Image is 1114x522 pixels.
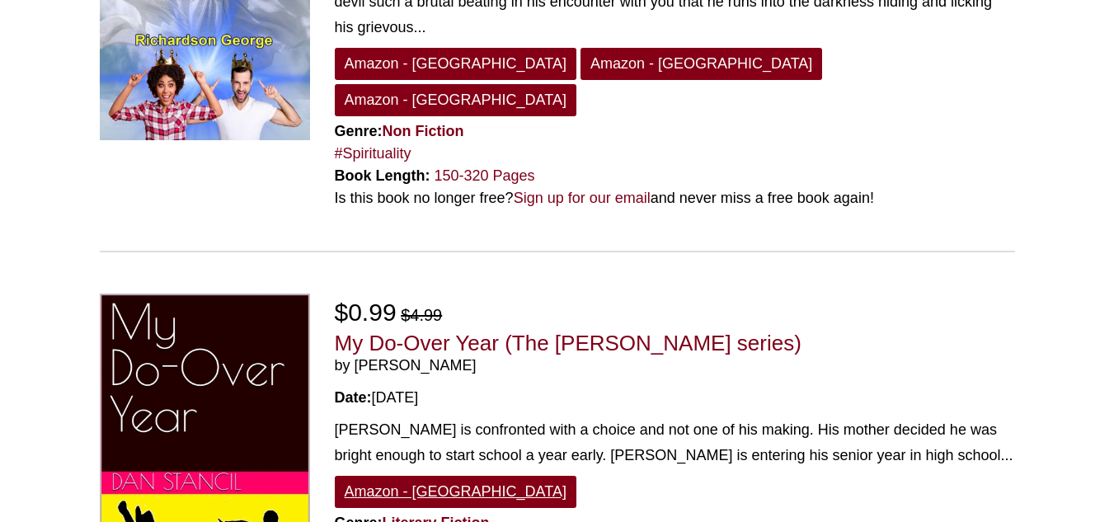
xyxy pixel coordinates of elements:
span: by [PERSON_NAME] [335,357,1015,375]
a: Amazon - [GEOGRAPHIC_DATA] [581,48,822,80]
a: 150-320 Pages [435,167,535,184]
a: #Spirituality [335,145,411,162]
a: My Do-Over Year (The [PERSON_NAME] series) [335,331,801,355]
a: Sign up for our email [514,190,651,206]
a: Amazon - [GEOGRAPHIC_DATA] [335,476,576,508]
del: $4.99 [401,306,442,324]
a: Non Fiction [383,123,464,139]
div: Is this book no longer free? and never miss a free book again! [335,187,1015,209]
a: Amazon - [GEOGRAPHIC_DATA] [335,48,576,80]
a: Amazon - [GEOGRAPHIC_DATA] [335,84,576,116]
strong: Book Length: [335,167,430,184]
strong: Genre: [335,123,464,139]
span: $0.99 [335,299,397,326]
div: [DATE] [335,387,1015,409]
strong: Date: [335,389,372,406]
div: [PERSON_NAME] is confronted with a choice and not one of his making. His mother decided he was br... [335,417,1015,468]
